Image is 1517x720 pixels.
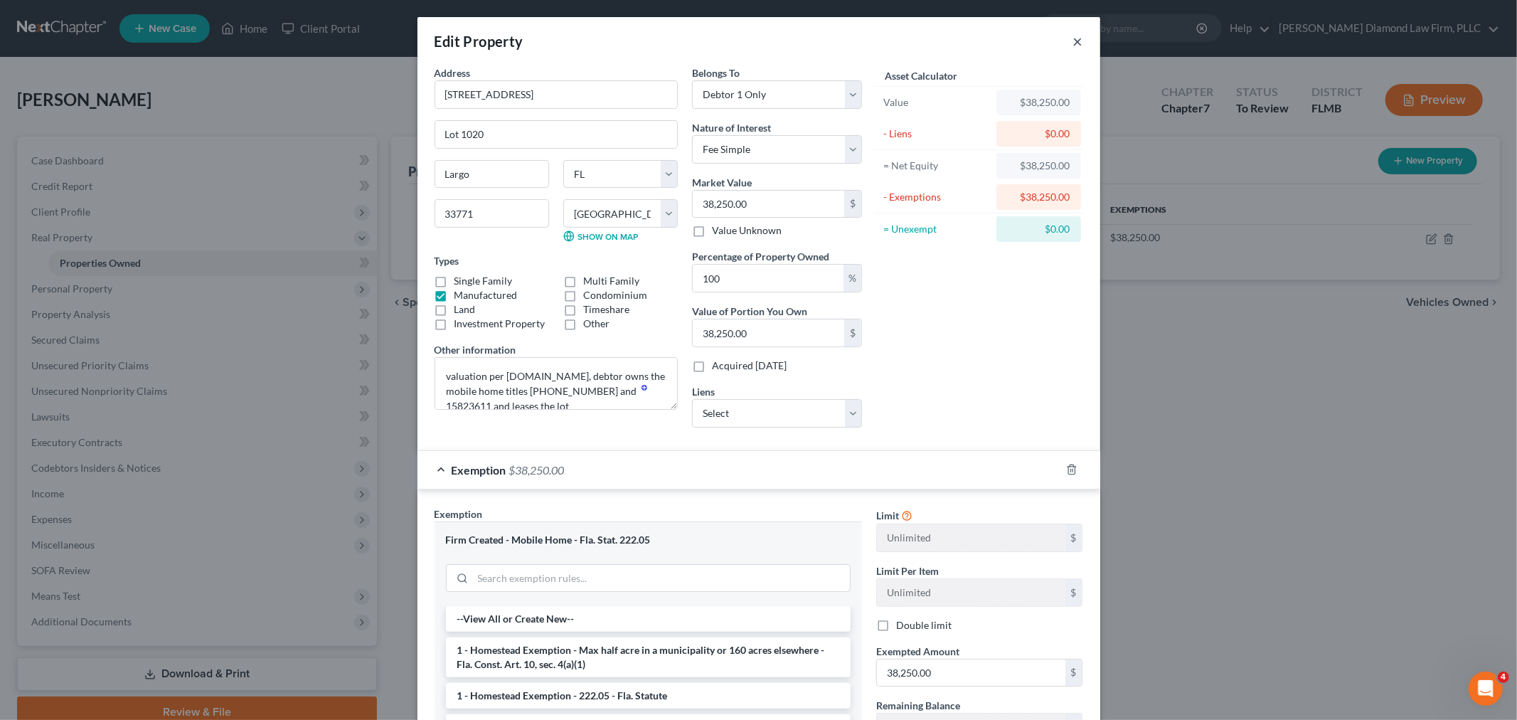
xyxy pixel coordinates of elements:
[454,288,518,302] label: Manufactured
[446,683,851,709] li: 1 - Homestead Exemption - 222.05 - Fla. Statute
[883,127,991,141] div: - Liens
[692,67,740,79] span: Belongs To
[1065,660,1082,687] div: $
[693,265,843,292] input: 0.00
[435,67,471,79] span: Address
[1065,524,1082,551] div: $
[877,660,1065,687] input: 0.00
[435,508,483,520] span: Exemption
[844,319,861,346] div: $
[454,302,476,317] label: Land
[876,563,939,578] label: Limit Per Item
[435,199,549,228] input: Enter zip...
[876,645,959,657] span: Exempted Amount
[1008,222,1070,236] div: $0.00
[473,565,850,592] input: Search exemption rules...
[693,319,844,346] input: 0.00
[446,606,851,632] li: --View All or Create New--
[435,357,678,410] textarea: To enrich screen reader interactions, please activate Accessibility in Grammarly extension settings
[583,302,629,317] label: Timeshare
[712,359,787,373] label: Acquired [DATE]
[583,274,639,288] label: Multi Family
[1008,159,1070,173] div: $38,250.00
[693,191,844,218] input: 0.00
[1008,127,1070,141] div: $0.00
[435,121,677,148] input: Apt, Suite, etc...
[454,274,513,288] label: Single Family
[1469,672,1503,706] iframe: Intercom live chat
[876,698,960,713] label: Remaining Balance
[692,304,807,319] label: Value of Portion You Own
[712,223,782,238] label: Value Unknown
[844,191,861,218] div: $
[1073,33,1083,50] button: ×
[692,175,752,190] label: Market Value
[885,68,957,83] label: Asset Calculator
[435,81,677,108] input: Enter address...
[435,342,516,357] label: Other information
[877,579,1065,606] input: --
[563,231,638,242] a: Show on Map
[896,618,952,632] label: Double limit
[883,95,991,110] div: Value
[435,253,459,268] label: Types
[454,317,545,331] label: Investment Property
[452,463,506,477] span: Exemption
[876,509,899,522] span: Limit
[883,159,991,173] div: = Net Equity
[446,637,851,677] li: 1 - Homestead Exemption - Max half acre in a municipality or 160 acres elsewhere - Fla. Const. Ar...
[843,265,861,292] div: %
[1008,95,1070,110] div: $38,250.00
[1065,579,1082,606] div: $
[1008,190,1070,204] div: $38,250.00
[883,222,991,236] div: = Unexempt
[446,534,851,547] div: Firm Created - Mobile Home - Fla. Stat. 222.05
[692,120,771,135] label: Nature of Interest
[692,249,829,264] label: Percentage of Property Owned
[435,161,548,188] input: Enter city...
[435,31,523,51] div: Edit Property
[877,524,1065,551] input: --
[583,288,647,302] label: Condominium
[1498,672,1509,683] span: 4
[583,317,610,331] label: Other
[883,190,991,204] div: - Exemptions
[509,463,565,477] span: $38,250.00
[692,384,715,399] label: Liens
